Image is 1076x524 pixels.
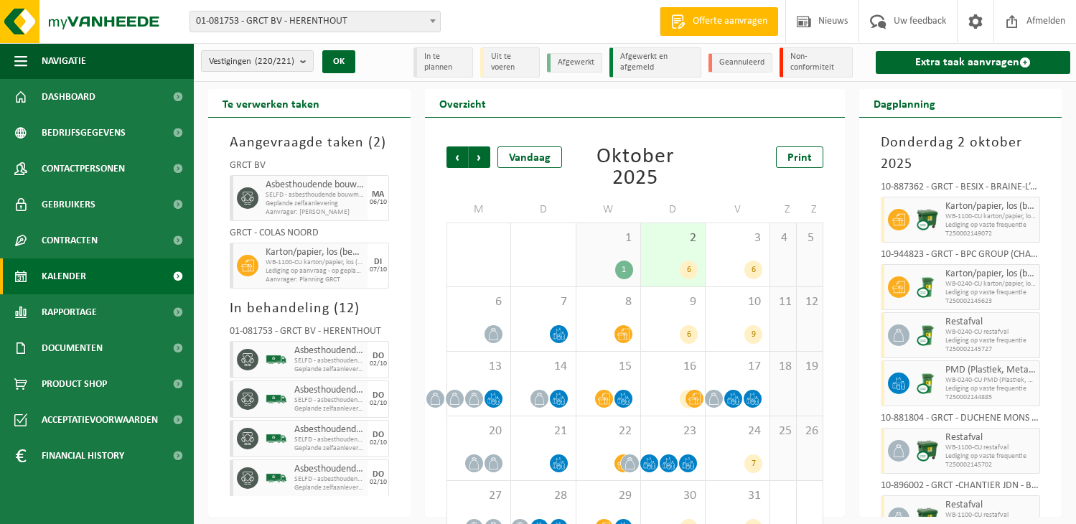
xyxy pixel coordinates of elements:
[373,352,384,360] div: DO
[374,258,382,266] div: DI
[42,223,98,258] span: Contracten
[518,359,568,375] span: 14
[547,53,602,72] li: Afgewerkt
[294,365,364,374] span: Geplande zelfaanlevering
[370,266,387,273] div: 07/10
[294,484,364,492] span: Geplande zelfaanlevering
[266,191,364,200] span: SELFD - asbesthoudende bouwmat cementgebonden met isolatie
[373,470,384,479] div: DO
[945,230,1036,238] span: T250002149072
[859,89,950,117] h2: Dagplanning
[370,400,387,407] div: 02/10
[322,50,355,73] button: OK
[945,432,1036,444] span: Restafval
[641,197,706,223] td: D
[413,47,473,78] li: In te plannen
[945,212,1036,221] span: WB-1100-CU karton/papier, los (bedrijven)
[881,250,1040,264] div: 10-944823 - GRCT - BPC GROUP (CHANTIER) - ISNES
[777,359,789,375] span: 18
[713,294,762,310] span: 10
[497,146,562,168] div: Vandaag
[680,261,698,279] div: 6
[370,360,387,368] div: 02/10
[776,146,823,168] a: Print
[945,385,1036,393] span: Lediging op vaste frequentie
[209,51,294,72] span: Vestigingen
[945,317,1036,328] span: Restafval
[518,294,568,310] span: 7
[881,413,1040,428] div: 10-881804 - GRCT - DUCHENE MONS - MONS
[294,357,364,365] span: SELFD - asbesthoudende bouwmaterialen cementgebonden (HGB)
[230,327,389,341] div: 01-081753 - GRCT BV - HERENTHOUT
[945,201,1036,212] span: Karton/papier, los (bedrijven)
[945,393,1036,402] span: T250002144885
[201,50,314,72] button: Vestigingen(220/221)
[917,276,938,298] img: WB-0240-CU
[294,475,364,484] span: SELFD - asbesthoudende bouwmaterialen cementgebonden (HGB)
[208,89,334,117] h2: Te verwerken taken
[876,51,1070,74] a: Extra taak aanvragen
[370,479,387,486] div: 02/10
[584,359,633,375] span: 15
[945,328,1036,337] span: WB-0240-CU restafval
[708,53,772,72] li: Geannuleerd
[190,11,441,32] span: 01-081753 - GRCT BV - HERENTHOUT
[266,276,364,284] span: Aanvrager: Planning GRCT
[945,280,1036,289] span: WB-0240-CU karton/papier, los (bedrijven)
[713,424,762,439] span: 24
[945,221,1036,230] span: Lediging op vaste frequentie
[713,359,762,375] span: 17
[917,209,938,230] img: WB-1100-CU
[648,230,698,246] span: 2
[881,132,1040,175] h3: Donderdag 2 oktober 2025
[266,258,364,267] span: WB-1100-CU karton/papier, los (bedrijven)
[42,43,86,79] span: Navigatie
[230,161,389,175] div: GRCT BV
[294,464,364,475] span: Asbesthoudende bouwmaterialen cementgebonden (hechtgebonden)
[339,301,355,316] span: 12
[648,294,698,310] span: 9
[266,349,287,370] img: BL-SO-LV
[266,467,287,489] img: BL-SO-LV
[469,146,490,168] span: Volgende
[425,89,500,117] h2: Overzicht
[804,359,815,375] span: 19
[42,258,86,294] span: Kalender
[744,325,762,344] div: 9
[518,488,568,504] span: 28
[42,402,158,438] span: Acceptatievoorwaarden
[804,424,815,439] span: 26
[713,488,762,504] span: 31
[770,197,797,223] td: Z
[584,488,633,504] span: 29
[294,405,364,413] span: Geplande zelfaanlevering
[370,199,387,206] div: 06/10
[42,438,124,474] span: Financial History
[777,424,789,439] span: 25
[744,261,762,279] div: 6
[584,424,633,439] span: 22
[266,388,287,410] img: BL-SO-LV
[294,444,364,453] span: Geplande zelfaanlevering
[804,230,815,246] span: 5
[777,294,789,310] span: 11
[255,57,294,66] count: (220/221)
[917,373,938,394] img: WB-0240-CU
[945,452,1036,461] span: Lediging op vaste frequentie
[777,230,789,246] span: 4
[609,47,702,78] li: Afgewerkt en afgemeld
[804,294,815,310] span: 12
[266,200,364,208] span: Geplande zelfaanlevering
[881,182,1040,197] div: 10-887362 - GRCT - BESIX - BRAINE-L’ALLEUD - BRAINE-L'ALLEUD
[917,324,938,346] img: WB-0240-CU
[454,294,503,310] span: 6
[266,179,364,191] span: Asbesthoudende bouwmaterialen cementgebonden met isolatie(hechtgebonden)
[881,481,1040,495] div: 10-896002 - GRCT -CHANTIER JDN - BASE [PERSON_NAME] - FLORENNES
[945,444,1036,452] span: WB-1100-CU restafval
[42,366,107,402] span: Product Shop
[454,359,503,375] span: 13
[373,391,384,400] div: DO
[294,436,364,444] span: SELFD - asbesthoudende bouwmaterialen cementgebonden (HGB)
[266,208,364,217] span: Aanvrager: [PERSON_NAME]
[917,440,938,462] img: WB-1100-CU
